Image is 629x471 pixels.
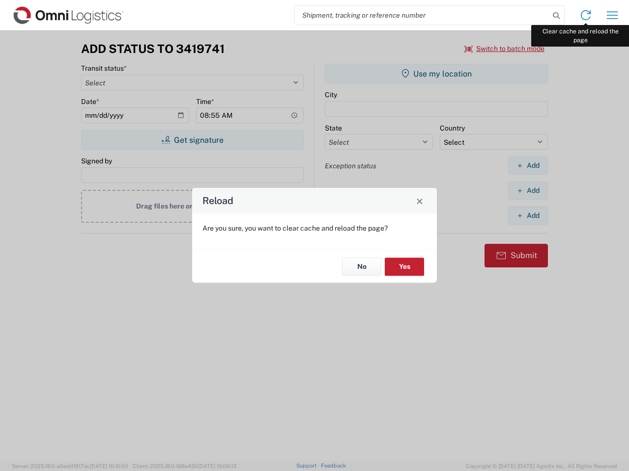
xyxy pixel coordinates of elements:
button: Close [413,194,427,208]
p: Are you sure, you want to clear cache and reload the page? [202,224,427,233]
button: Yes [385,258,424,276]
button: No [342,258,381,276]
input: Shipment, tracking or reference number [295,6,549,25]
h4: Reload [202,194,233,208]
